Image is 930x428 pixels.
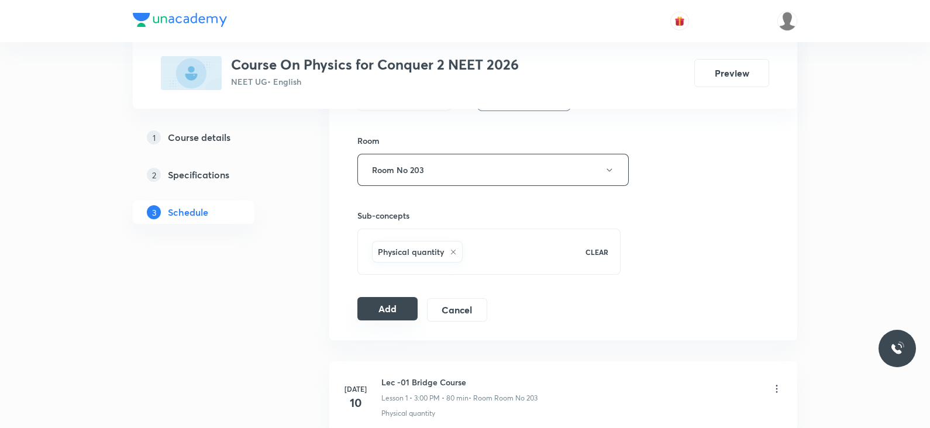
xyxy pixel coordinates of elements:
[231,56,519,73] h3: Course On Physics for Conquer 2 NEET 2026
[133,126,292,149] a: 1Course details
[168,130,230,144] h5: Course details
[381,393,469,403] p: Lesson 1 • 3:00 PM • 80 min
[133,13,227,30] a: Company Logo
[357,297,418,320] button: Add
[133,163,292,187] a: 2Specifications
[133,13,227,27] img: Company Logo
[381,376,538,388] h6: Lec -01 Bridge Course
[378,246,444,258] h6: Physical quantity
[777,11,797,31] img: Saniya Tarannum
[168,205,208,219] h5: Schedule
[427,298,487,322] button: Cancel
[357,209,621,222] h6: Sub-concepts
[670,12,689,30] button: avatar
[231,75,519,88] p: NEET UG • English
[168,168,229,182] h5: Specifications
[147,130,161,144] p: 1
[147,168,161,182] p: 2
[357,134,380,147] h6: Room
[357,154,629,186] button: Room No 203
[890,341,904,355] img: ttu
[674,16,685,26] img: avatar
[344,394,367,412] h4: 10
[161,56,222,90] img: 4D29A4E8-DD47-4F6B-A25B-E1C0711FEEB3_plus.png
[694,59,769,87] button: Preview
[381,408,435,419] p: Physical quantity
[147,205,161,219] p: 3
[344,384,367,394] h6: [DATE]
[469,393,538,403] p: • Room Room No 203
[585,247,608,257] p: CLEAR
